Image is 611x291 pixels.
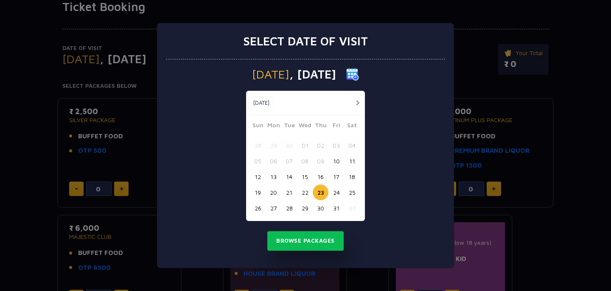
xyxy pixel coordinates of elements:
button: 15 [297,169,313,185]
button: 25 [344,185,360,200]
button: 04 [344,137,360,153]
button: 21 [281,185,297,200]
button: 06 [266,153,281,169]
button: 03 [328,137,344,153]
button: [DATE] [248,97,274,109]
button: 22 [297,185,313,200]
button: 09 [313,153,328,169]
button: 20 [266,185,281,200]
button: 17 [328,169,344,185]
button: 07 [281,153,297,169]
button: 02 [313,137,328,153]
button: 19 [250,185,266,200]
button: 14 [281,169,297,185]
button: 24 [328,185,344,200]
button: 28 [281,200,297,216]
button: 13 [266,169,281,185]
button: 10 [328,153,344,169]
img: calender icon [346,68,359,81]
button: 18 [344,169,360,185]
button: 05 [250,153,266,169]
button: 11 [344,153,360,169]
button: 26 [250,200,266,216]
button: 30 [313,200,328,216]
button: 31 [328,200,344,216]
span: [DATE] [252,68,289,80]
button: Browse Packages [267,231,344,251]
span: Fri [328,120,344,132]
span: , [DATE] [289,68,336,80]
button: 29 [297,200,313,216]
button: 23 [313,185,328,200]
span: Tue [281,120,297,132]
button: 01 [297,137,313,153]
button: 08 [297,153,313,169]
button: 12 [250,169,266,185]
span: Mon [266,120,281,132]
span: Sun [250,120,266,132]
button: 28 [250,137,266,153]
button: 01 [344,200,360,216]
button: 30 [281,137,297,153]
span: Wed [297,120,313,132]
button: 29 [266,137,281,153]
h3: Select date of visit [243,34,368,48]
span: Sat [344,120,360,132]
span: Thu [313,120,328,132]
button: 16 [313,169,328,185]
button: 27 [266,200,281,216]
